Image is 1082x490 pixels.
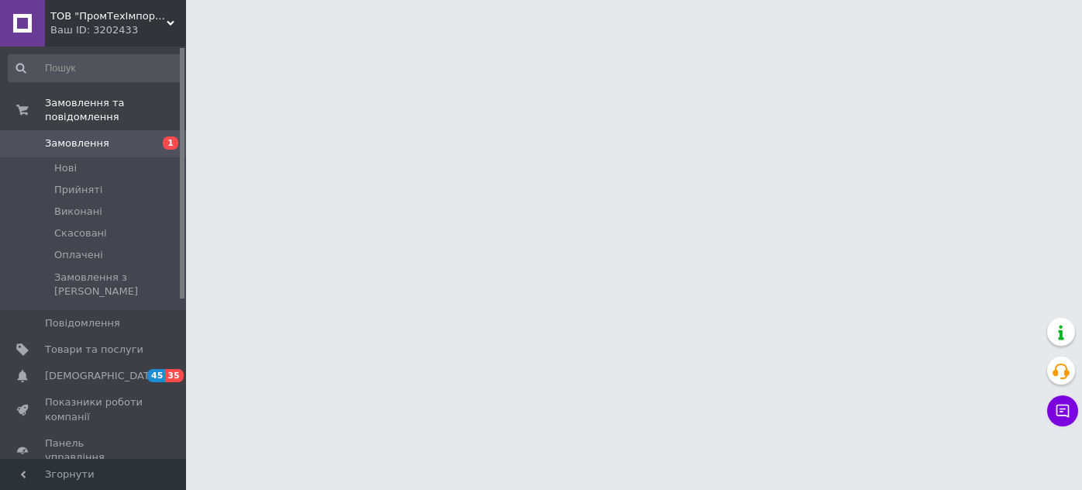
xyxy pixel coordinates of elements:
span: Замовлення та повідомлення [45,96,186,124]
span: Замовлення з [PERSON_NAME] [54,271,181,298]
button: Чат з покупцем [1047,395,1078,426]
span: ТОВ "ПромТехІмпорт+" [50,9,167,23]
span: Показники роботи компанії [45,395,143,423]
span: 45 [147,369,165,382]
span: Виконані [54,205,102,219]
input: Пошук [8,54,183,82]
span: Замовлення [45,136,109,150]
span: Нові [54,161,77,175]
span: Оплачені [54,248,103,262]
span: [DEMOGRAPHIC_DATA] [45,369,160,383]
div: Ваш ID: 3202433 [50,23,186,37]
span: Скасовані [54,226,107,240]
span: 35 [165,369,183,382]
span: Прийняті [54,183,102,197]
span: Товари та послуги [45,343,143,357]
span: Панель управління [45,437,143,464]
span: Повідомлення [45,316,120,330]
span: 1 [163,136,178,150]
